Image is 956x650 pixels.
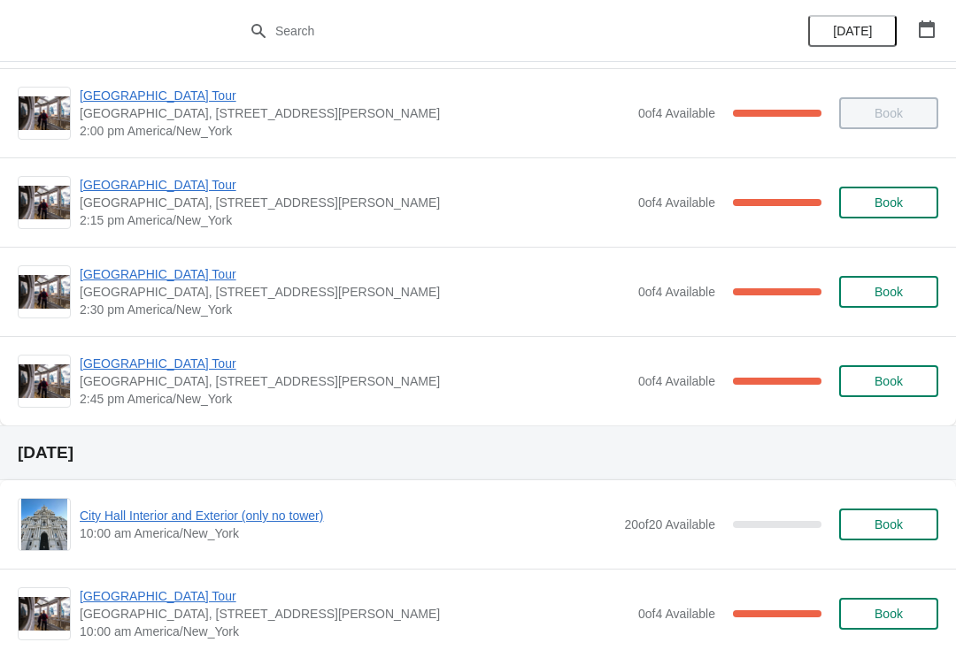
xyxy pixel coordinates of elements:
button: [DATE] [808,15,897,47]
img: City Hall Tower Tour | City Hall Visitor Center, 1400 John F Kennedy Boulevard Suite 121, Philade... [19,186,70,220]
span: [GEOGRAPHIC_DATA] Tour [80,87,629,104]
span: [GEOGRAPHIC_DATA], [STREET_ADDRESS][PERSON_NAME] [80,372,629,390]
span: City Hall Interior and Exterior (only no tower) [80,507,615,524]
span: 10:00 am America/New_York [80,524,615,542]
button: Book [839,276,938,308]
span: 0 of 4 Available [638,607,715,621]
span: [GEOGRAPHIC_DATA], [STREET_ADDRESS][PERSON_NAME] [80,283,629,301]
span: 0 of 4 Available [638,374,715,388]
span: Book [875,517,903,531]
button: Book [839,509,938,540]
button: Book [839,365,938,397]
span: [GEOGRAPHIC_DATA], [STREET_ADDRESS][PERSON_NAME] [80,104,629,122]
img: City Hall Tower Tour | City Hall Visitor Center, 1400 John F Kennedy Boulevard Suite 121, Philade... [19,275,70,310]
span: Book [875,285,903,299]
span: 20 of 20 Available [624,517,715,531]
span: 0 of 4 Available [638,106,715,120]
span: 0 of 4 Available [638,285,715,299]
span: [DATE] [833,24,872,38]
input: Search [274,15,717,47]
span: 2:45 pm America/New_York [80,390,629,408]
span: [GEOGRAPHIC_DATA] Tour [80,176,629,194]
img: City Hall Interior and Exterior (only no tower) | | 10:00 am America/New_York [21,499,68,550]
span: [GEOGRAPHIC_DATA], [STREET_ADDRESS][PERSON_NAME] [80,605,629,623]
button: Book [839,187,938,218]
span: 2:30 pm America/New_York [80,301,629,318]
span: [GEOGRAPHIC_DATA] Tour [80,355,629,372]
span: Book [875,374,903,388]
span: 2:15 pm America/New_York [80,211,629,229]
img: City Hall Tower Tour | City Hall Visitor Center, 1400 John F Kennedy Boulevard Suite 121, Philade... [19,96,70,131]
img: City Hall Tower Tour | City Hall Visitor Center, 1400 John F Kennedy Boulevard Suite 121, Philade... [19,364,70,399]
span: Book [875,195,903,210]
span: [GEOGRAPHIC_DATA] Tour [80,587,629,605]
span: 10:00 am America/New_York [80,623,629,640]
span: Book [875,607,903,621]
h2: [DATE] [18,444,938,462]
span: [GEOGRAPHIC_DATA], [STREET_ADDRESS][PERSON_NAME] [80,194,629,211]
img: City Hall Tower Tour | City Hall Visitor Center, 1400 John F Kennedy Boulevard Suite 121, Philade... [19,597,70,631]
span: 0 of 4 Available [638,195,715,210]
span: 2:00 pm America/New_York [80,122,629,140]
span: [GEOGRAPHIC_DATA] Tour [80,265,629,283]
button: Book [839,598,938,630]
